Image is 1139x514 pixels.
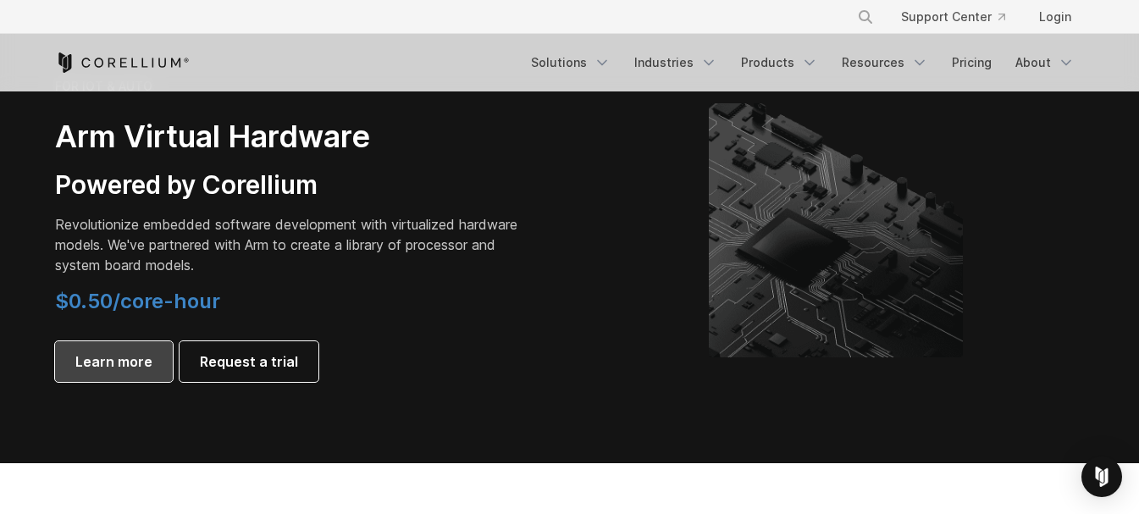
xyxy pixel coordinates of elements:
[1005,47,1085,78] a: About
[837,2,1085,32] div: Navigation Menu
[887,2,1019,32] a: Support Center
[55,53,190,73] a: Corellium Home
[731,47,828,78] a: Products
[200,351,298,372] span: Request a trial
[55,341,173,382] a: Learn more
[180,341,318,382] a: Request a trial
[55,118,529,156] h2: Arm Virtual Hardware
[75,351,152,372] span: Learn more
[1081,456,1122,497] div: Open Intercom Messenger
[521,47,1085,78] div: Navigation Menu
[1026,2,1085,32] a: Login
[832,47,938,78] a: Resources
[55,169,529,202] h3: Powered by Corellium
[709,103,963,357] img: Corellium's ARM Virtual Hardware Platform
[942,47,1002,78] a: Pricing
[55,289,220,313] span: $0.50/core-hour
[624,47,727,78] a: Industries
[55,214,529,275] p: Revolutionize embedded software development with virtualized hardware models. We've partnered wit...
[521,47,621,78] a: Solutions
[850,2,881,32] button: Search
